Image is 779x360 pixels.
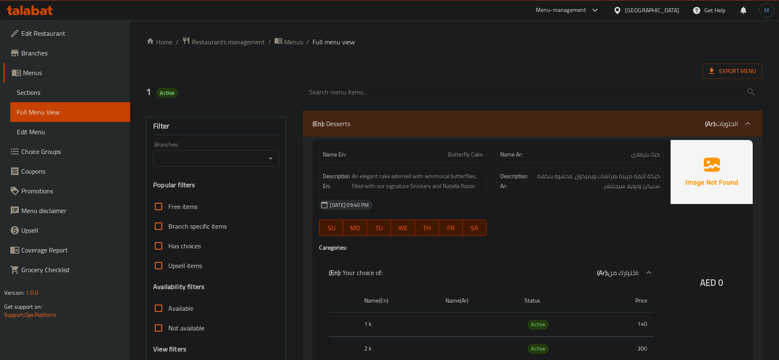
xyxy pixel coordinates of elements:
span: Coverage Report [21,245,124,255]
span: Edit Menu [17,127,124,137]
a: Grocery Checklist [3,260,130,280]
button: Open [265,153,276,164]
a: Restaurants management [182,37,265,47]
span: Has choices [168,241,201,251]
span: MO [347,222,364,234]
span: Sections [17,87,124,97]
div: (En): Desserts(Ar):الحلويات [303,110,763,137]
a: Edit Menu [10,122,130,142]
a: Menu disclaimer [3,201,130,220]
b: (En): [313,117,324,130]
p: Your choice of: [329,268,382,277]
a: Upsell [3,220,130,240]
input: search [303,82,763,103]
span: Grocery Checklist [21,265,124,275]
a: Choice Groups [3,142,130,161]
li: / [306,37,309,47]
div: Menu-management [536,5,586,15]
p: الحلويات [705,119,738,128]
strong: Name En: [323,150,346,159]
a: Support.OpsPlatform [4,310,56,320]
strong: Description En: [323,171,350,191]
div: [GEOGRAPHIC_DATA] [625,6,679,15]
b: (Ar): [705,117,716,130]
span: Promotions [21,186,124,196]
li: / [268,37,271,47]
span: Full Menu View [17,107,124,117]
span: Upsell [21,225,124,235]
span: Get support on: [4,301,42,312]
span: Active [528,320,549,329]
a: Menus [3,63,130,83]
h3: View filters [153,344,186,354]
th: Name(Ar) [439,289,518,312]
b: (En): [329,266,341,279]
div: Filter [153,117,279,135]
th: Status [518,289,599,312]
a: Menus [274,37,303,47]
button: TU [367,220,391,236]
span: كيك بترفلاي [631,150,660,159]
p: Desserts [313,119,350,128]
div: (En): Your choice of:(Ar):اختيارك من: [319,259,664,286]
th: Price [599,289,654,312]
span: TH [418,222,436,234]
span: SA [466,222,483,234]
strong: Description Ar: [500,171,528,191]
span: Branches [21,48,124,58]
span: Available [168,303,193,313]
span: Upsell items [168,261,202,271]
span: Menu disclaimer [21,206,124,216]
span: Choice Groups [21,147,124,156]
span: كيكة أنيقة مزينة بفراشات ويمزكول، محشوة بنكهة سنيكرز ونوتيلا سيجنتشر. [529,171,660,191]
a: Coverage Report [3,240,130,260]
button: WE [391,220,415,236]
span: Active [528,344,549,353]
button: MO [343,220,367,236]
td: 140 [599,312,654,337]
a: Edit Restaurant [3,23,130,43]
a: Full Menu View [10,102,130,122]
span: Menus [284,37,303,47]
button: TH [415,220,439,236]
b: (Ar): [597,266,608,279]
h3: Availability filters [153,282,205,291]
span: Restaurants management [192,37,265,47]
span: An elegant cake adorned with whimsical butterflies, filled with our signature Snickers and Nutell... [352,171,483,191]
span: AED [700,275,716,291]
strong: Name Ar: [500,150,522,159]
span: FR [442,222,460,234]
span: Version: [4,287,24,298]
a: Branches [3,43,130,63]
span: Export Menu [709,66,756,76]
button: SU [319,220,343,236]
span: SU [323,222,340,234]
img: Ae5nvW7+0k+MAAAAAElFTkSuQmCC [671,140,753,204]
h2: 1 [146,86,293,98]
th: Name(En) [358,289,439,312]
span: TU [370,222,388,234]
span: Free items [168,202,198,211]
nav: breadcrumb [146,37,763,47]
th: 1 k [358,312,439,337]
span: M [764,6,769,15]
span: [DATE] 09:40 PM [326,201,372,209]
span: Export Menu [703,64,763,79]
span: Not available [168,323,205,333]
button: SA [463,220,487,236]
a: Sections [10,83,130,102]
div: Active [156,88,178,98]
h3: Popular filters [153,180,279,190]
li: / [176,37,179,47]
a: Coupons [3,161,130,181]
span: Full menu view [313,37,355,47]
span: Coupons [21,166,124,176]
a: Home [146,37,172,47]
span: Edit Restaurant [21,28,124,38]
a: Promotions [3,181,130,201]
span: 0 [718,275,723,291]
h4: Caregories: [319,243,664,252]
button: FR [439,220,463,236]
